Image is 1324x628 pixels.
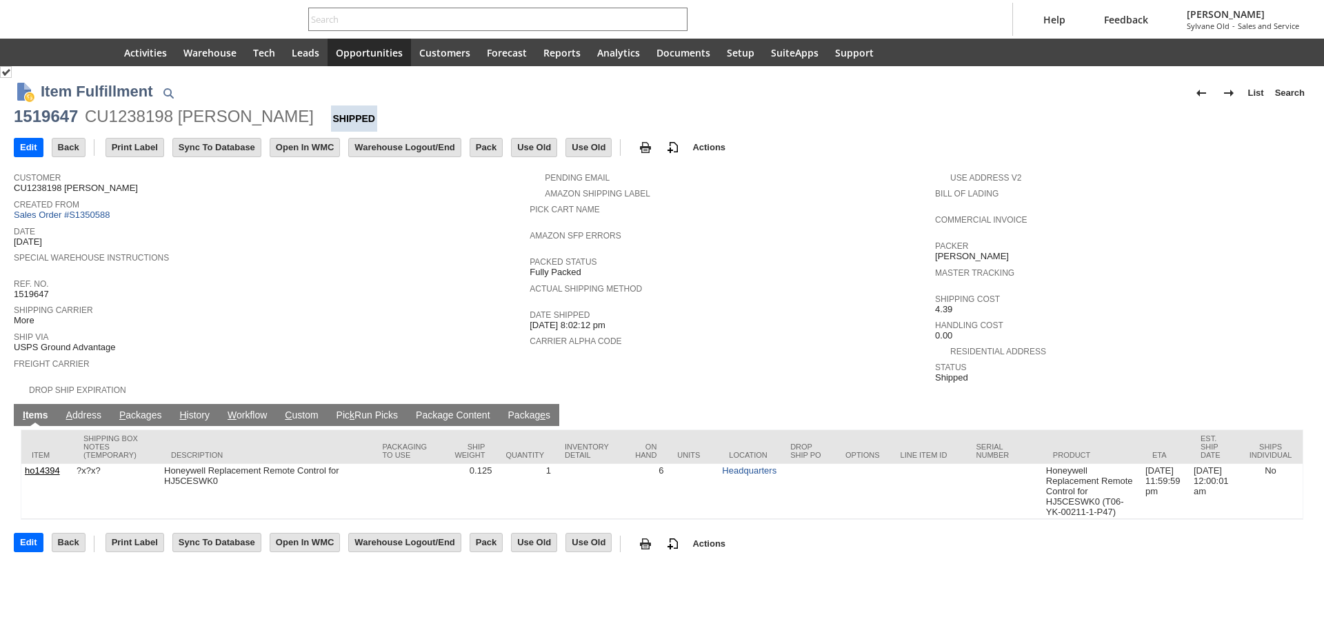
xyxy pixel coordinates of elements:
[1232,21,1235,31] span: -
[349,139,460,156] input: Warehouse Logout/End
[530,336,621,346] a: Carrier Alpha Code
[530,320,605,331] span: [DATE] 8:02:12 pm
[411,39,479,66] a: Customers
[333,409,401,423] a: PickRun Picks
[331,105,377,132] div: Shipped
[479,39,535,66] a: Forecast
[1249,443,1292,459] div: Ships Individual
[470,139,502,156] input: Pack
[935,294,1000,304] a: Shipping Cost
[530,267,581,278] span: Fully Packed
[58,44,74,61] svg: Shortcuts
[443,409,448,421] span: g
[106,534,163,551] input: Print Label
[25,465,60,476] a: ho14394
[412,409,493,423] a: Package Content
[1221,85,1237,101] img: Next
[383,443,432,459] div: Packaging to Use
[350,409,354,421] span: k
[505,451,544,459] div: Quantity
[1053,451,1132,459] div: Product
[597,46,640,59] span: Analytics
[935,330,952,341] span: 0.00
[530,205,600,214] a: Pick Cart Name
[665,139,681,156] img: add-record.svg
[106,139,163,156] input: Print Label
[66,409,72,421] span: A
[935,321,1003,330] a: Handling Cost
[124,46,167,59] span: Activities
[727,46,754,59] span: Setup
[14,289,49,300] span: 1519647
[175,39,245,66] a: Warehouse
[270,534,340,551] input: Open In WMC
[1193,85,1210,101] img: Previous
[763,39,827,66] a: SuiteApps
[1238,464,1303,519] td: No
[1043,13,1065,26] span: Help
[14,315,34,326] span: More
[835,46,874,59] span: Support
[540,409,545,421] span: e
[790,443,825,459] div: Drop Ship PO
[270,139,340,156] input: Open In WMC
[935,241,968,251] a: Packer
[530,284,642,294] a: Actual Shipping Method
[722,465,776,476] a: Headquarters
[1142,464,1190,519] td: [DATE] 11:59:59 pm
[14,253,169,263] a: Special Warehouse Instructions
[1043,464,1142,519] td: Honeywell Replacement Remote Control for HJ5CESWK0 (T06-YK-00211-1-P47)
[637,536,654,552] img: print.svg
[441,464,495,519] td: 0.125
[32,451,63,459] div: Item
[470,534,502,551] input: Pack
[14,200,79,210] a: Created From
[328,39,411,66] a: Opportunities
[656,46,710,59] span: Documents
[349,534,460,551] input: Warehouse Logout/End
[719,39,763,66] a: Setup
[648,39,719,66] a: Documents
[845,451,880,459] div: Options
[83,39,116,66] a: Home
[901,451,956,459] div: Line Item ID
[512,534,556,551] input: Use Old
[14,173,61,183] a: Customer
[665,536,681,552] img: add-record.svg
[530,231,621,241] a: Amazon SFP Errors
[1104,13,1148,26] span: Feedback
[950,173,1021,183] a: Use Address V2
[530,257,596,267] a: Packed Status
[452,443,485,459] div: Ship Weight
[14,342,115,353] span: USPS Ground Advantage
[1285,407,1302,423] a: Unrolled view on
[505,409,554,423] a: Packages
[14,534,43,551] input: Edit
[565,443,612,459] div: Inventory Detail
[23,409,26,421] span: I
[637,139,654,156] img: print.svg
[176,409,213,423] a: History
[950,347,1046,356] a: Residential Address
[543,46,581,59] span: Reports
[771,46,819,59] span: SuiteApps
[14,183,138,194] span: CU1238198 [PERSON_NAME]
[171,451,361,459] div: Description
[63,409,105,423] a: Address
[245,39,283,66] a: Tech
[285,409,292,421] span: C
[935,251,1009,262] span: [PERSON_NAME]
[1190,464,1238,519] td: [DATE] 12:00:01 am
[495,464,554,519] td: 1
[116,39,175,66] a: Activities
[419,46,470,59] span: Customers
[935,215,1027,225] a: Commercial Invoice
[976,443,1032,459] div: Serial Number
[566,139,611,156] input: Use Old
[283,39,328,66] a: Leads
[535,39,589,66] a: Reports
[729,451,770,459] div: Location
[530,310,590,320] a: Date Shipped
[119,409,126,421] span: P
[52,139,85,156] input: Back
